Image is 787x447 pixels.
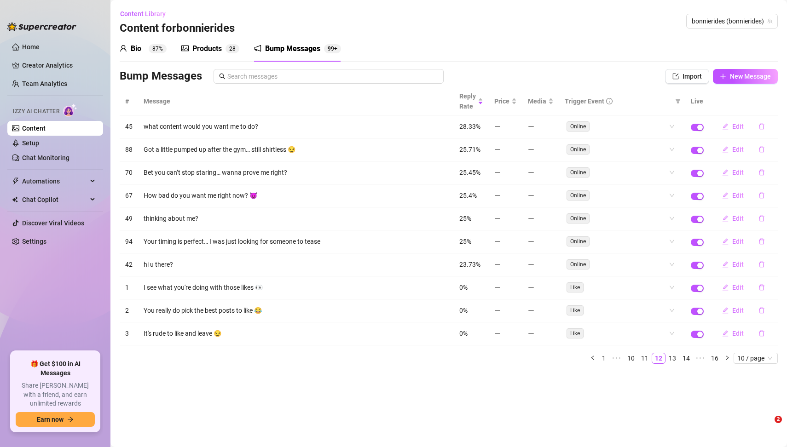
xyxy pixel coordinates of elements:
button: Edit [715,234,751,249]
a: Setup [22,139,39,147]
span: Edit [732,238,744,245]
button: Edit [715,142,751,157]
button: delete [751,326,772,341]
span: minus [494,261,501,268]
span: ••• [609,353,624,364]
td: 2 [120,299,138,322]
span: minus [528,215,534,222]
img: AI Chatter [63,103,77,117]
button: Edit [715,188,751,203]
td: Got a little pumped up after the gym… still shirtless 😏 [138,138,454,161]
span: edit [722,307,729,314]
button: New Message [713,69,778,84]
span: minus [494,284,501,291]
td: 88 [120,138,138,161]
th: Live [685,87,709,115]
span: Reply Rate [459,91,476,111]
span: Online [567,236,590,246]
span: 0% [459,330,468,337]
span: Media [528,96,546,106]
span: delete [758,215,765,222]
span: minus [494,146,501,153]
span: minus [494,238,501,245]
button: Edit [715,326,751,341]
span: delete [758,146,765,153]
span: 23.73% [459,261,480,268]
span: Share [PERSON_NAME] with a friend, and earn unlimited rewards [16,381,95,408]
span: 8 [232,46,236,52]
button: delete [751,257,772,272]
span: 0% [459,307,468,314]
a: 14 [680,353,693,363]
span: filter [675,98,681,104]
td: 42 [120,253,138,276]
td: Bet you can’t stop staring… wanna prove me right? [138,161,454,184]
span: Earn now [37,416,64,423]
span: Online [567,121,590,132]
li: Previous Page [587,353,598,364]
td: How bad do you want me right now? 😈 [138,184,454,207]
span: delete [758,330,765,337]
span: filter [673,94,683,108]
button: delete [751,280,772,295]
sup: 154 [324,44,341,53]
span: Price [494,96,509,106]
td: thinking about me? [138,207,454,230]
span: Chat Copilot [22,192,87,207]
button: Edit [715,211,751,226]
span: Online [567,167,590,178]
a: 13 [666,353,679,363]
span: edit [722,169,729,176]
div: Bio [131,43,141,54]
button: delete [751,142,772,157]
span: 2 [775,416,782,423]
span: Content Library [120,10,166,17]
li: Next Page [722,353,733,364]
span: minus [528,307,534,314]
span: edit [722,192,729,199]
span: left [590,355,596,361]
span: ••• [693,353,708,364]
span: Edit [732,284,744,291]
div: Products [192,43,222,54]
span: Edit [732,261,744,268]
a: 11 [638,353,651,363]
a: 16 [708,353,721,363]
li: Previous 5 Pages [609,353,624,364]
button: Earn nowarrow-right [16,412,95,427]
span: minus [528,169,534,176]
button: delete [751,119,772,134]
span: Edit [732,307,744,314]
h3: Bump Messages [120,69,202,84]
li: 13 [665,353,679,364]
span: minus [528,238,534,245]
span: minus [494,192,501,199]
span: delete [758,284,765,291]
button: delete [751,165,772,180]
td: 49 [120,207,138,230]
h3: Content for bonnierides [120,21,235,36]
span: edit [722,215,729,222]
button: Edit [715,165,751,180]
sup: 87% [149,44,167,53]
span: 2 [229,46,232,52]
span: user [120,45,127,52]
button: delete [751,211,772,226]
button: Content Library [120,6,173,21]
th: Price [489,87,522,115]
th: # [120,87,138,115]
span: 🎁 Get $100 in AI Messages [16,360,95,378]
th: Message [138,87,454,115]
span: 25.4% [459,192,477,199]
td: 70 [120,161,138,184]
input: Search messages [227,71,438,81]
span: edit [722,238,729,245]
a: 12 [652,353,665,363]
td: hi u there? [138,253,454,276]
span: edit [722,330,729,337]
span: edit [722,146,729,153]
span: edit [722,261,729,268]
button: Edit [715,119,751,134]
th: Reply Rate [454,87,489,115]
